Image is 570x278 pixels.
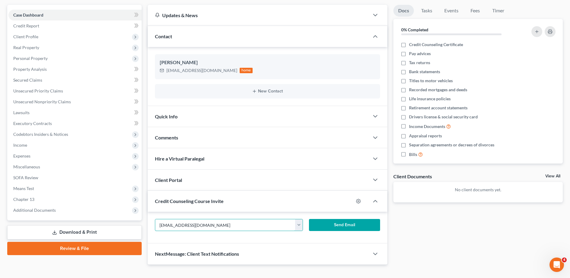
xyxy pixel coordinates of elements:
a: Events [439,5,463,17]
span: Property Analysis [13,67,47,72]
a: Property Analysis [8,64,142,75]
div: [PERSON_NAME] [160,59,375,66]
span: Quick Info [155,114,178,119]
a: Unsecured Priority Claims [8,86,142,96]
span: Income [13,142,27,148]
a: Review & File [7,242,142,255]
span: Contact [155,33,172,39]
p: No client documents yet. [398,187,558,193]
span: Titles to motor vehicles [409,78,453,84]
a: View All [545,174,560,178]
span: Means Test [13,186,34,191]
div: Client Documents [393,173,432,180]
strong: 0% Completed [401,27,428,32]
a: Docs [393,5,414,17]
button: New Contact [160,89,375,94]
span: Secured Claims [13,77,42,83]
span: 4 [562,258,567,262]
span: Additional Documents [13,208,56,213]
div: [EMAIL_ADDRESS][DOMAIN_NAME] [166,67,237,73]
span: Credit Report [13,23,39,28]
span: Real Property [13,45,39,50]
span: Credit Counseling Course Invite [155,198,224,204]
a: Case Dashboard [8,10,142,20]
button: Send Email [309,219,380,231]
iframe: Intercom live chat [550,258,564,272]
span: Bank statements [409,69,440,75]
span: Unsecured Priority Claims [13,88,63,93]
span: NextMessage: Client Text Notifications [155,251,239,257]
span: Personal Property [13,56,48,61]
input: Enter email [155,219,296,231]
span: Executory Contracts [13,121,52,126]
span: Drivers license & social security card [409,114,478,120]
span: Appraisal reports [409,133,442,139]
div: home [240,68,253,73]
span: Tax returns [409,60,430,66]
span: Client Profile [13,34,38,39]
span: Codebtors Insiders & Notices [13,132,68,137]
span: Separation agreements or decrees of divorces [409,142,494,148]
span: Chapter 13 [13,197,34,202]
a: Secured Claims [8,75,142,86]
a: Executory Contracts [8,118,142,129]
span: Income Documents [409,123,445,130]
a: Fees [466,5,485,17]
span: Life insurance policies [409,96,451,102]
div: Updates & News [155,12,362,18]
a: Download & Print [7,225,142,239]
span: Lawsuits [13,110,30,115]
a: Unsecured Nonpriority Claims [8,96,142,107]
span: Credit Counseling Certificate [409,42,463,48]
span: Unsecured Nonpriority Claims [13,99,71,104]
span: Comments [155,135,178,140]
span: SOFA Review [13,175,38,180]
span: Client Portal [155,177,182,183]
span: Miscellaneous [13,164,40,169]
a: Tasks [416,5,437,17]
span: Expenses [13,153,30,158]
span: Case Dashboard [13,12,43,17]
span: Recorded mortgages and deeds [409,87,467,93]
a: Lawsuits [8,107,142,118]
a: SOFA Review [8,172,142,183]
span: Pay advices [409,51,431,57]
span: Hire a Virtual Paralegal [155,156,204,161]
a: Timer [487,5,509,17]
a: Credit Report [8,20,142,31]
span: Bills [409,151,417,158]
span: Retirement account statements [409,105,468,111]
